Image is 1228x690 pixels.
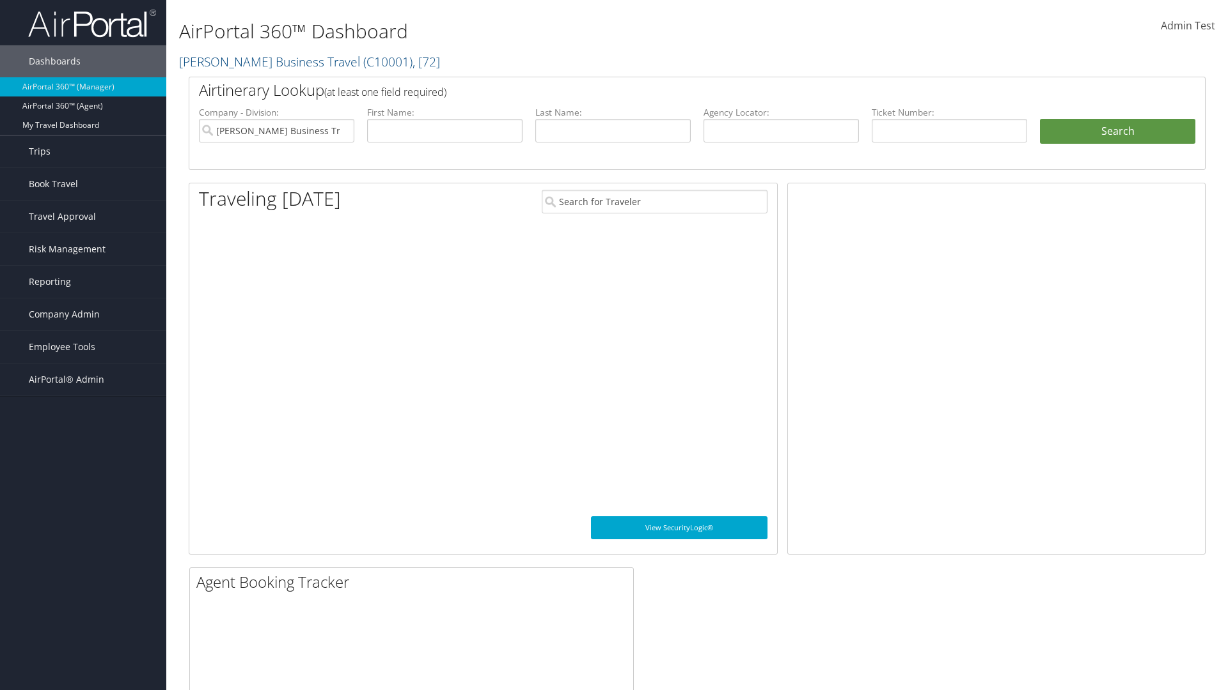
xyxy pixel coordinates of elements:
[324,85,446,99] span: (at least one field required)
[28,8,156,38] img: airportal-logo.png
[704,106,859,119] label: Agency Locator:
[535,106,691,119] label: Last Name:
[872,106,1027,119] label: Ticket Number:
[29,45,81,77] span: Dashboards
[29,266,71,298] span: Reporting
[196,571,633,593] h2: Agent Booking Tracker
[199,185,341,212] h1: Traveling [DATE]
[29,201,96,233] span: Travel Approval
[29,135,51,167] span: Trips
[29,233,106,265] span: Risk Management
[179,18,870,45] h1: AirPortal 360™ Dashboard
[199,106,354,119] label: Company - Division:
[29,364,104,395] span: AirPortal® Admin
[29,168,78,200] span: Book Travel
[199,79,1111,101] h2: Airtinerary Lookup
[29,331,95,363] span: Employee Tools
[591,516,767,539] a: View SecurityLogic®
[179,53,440,70] a: [PERSON_NAME] Business Travel
[1161,19,1215,33] span: Admin Test
[413,53,440,70] span: , [ 72 ]
[367,106,523,119] label: First Name:
[542,190,767,213] input: Search for Traveler
[1040,119,1195,144] button: Search
[363,53,413,70] span: ( C10001 )
[1161,6,1215,46] a: Admin Test
[29,298,100,330] span: Company Admin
